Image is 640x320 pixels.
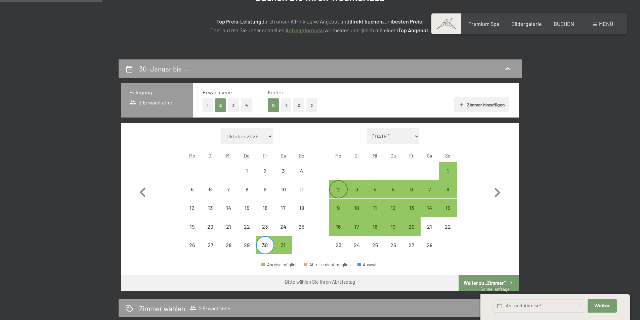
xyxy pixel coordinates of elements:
[256,162,274,180] div: Abreise nicht möglich
[202,242,219,259] div: 27
[348,187,365,203] div: 3
[349,18,382,25] strong: direkt buchen
[274,180,292,198] div: Sat Jan 10 2026
[274,217,292,235] div: Abreise nicht möglich
[421,236,439,254] div: Sat Feb 28 2026
[366,199,384,217] div: Wed Feb 11 2026
[285,279,355,285] div: Bitte wählen Sie Ihren Abreisetag
[183,199,201,217] div: Abreise nicht möglich
[439,180,457,198] div: Abreise möglich
[439,224,456,241] div: 22
[348,180,366,198] div: Abreise möglich
[329,199,347,217] div: Abreise möglich
[239,224,255,241] div: 22
[275,168,292,185] div: 3
[183,217,201,235] div: Abreise nicht möglich
[268,89,284,95] span: Kinder
[329,217,347,235] div: Abreise möglich
[304,263,351,267] div: Abreise nicht möglich
[511,20,542,27] span: Bildergalerie
[385,224,401,241] div: 19
[421,217,439,235] div: Sat Feb 21 2026
[263,153,267,158] abbr: Freitag
[306,98,317,112] button: 3
[256,199,274,217] div: Fri Jan 16 2026
[184,224,201,241] div: 19
[402,236,420,254] div: Fri Feb 27 2026
[330,224,347,241] div: 16
[384,217,402,235] div: Abreise möglich
[384,180,402,198] div: Thu Feb 05 2026
[409,153,414,158] abbr: Freitag
[220,205,237,222] div: 14
[439,162,457,180] div: Sun Feb 01 2026
[348,180,366,198] div: Tue Feb 03 2026
[281,153,286,158] abbr: Samstag
[139,304,185,313] h2: Zimmer wählen
[402,180,420,198] div: Fri Feb 06 2026
[203,89,232,95] span: Erwachsene
[439,205,456,222] div: 15
[257,168,273,185] div: 2
[275,242,292,259] div: 31
[292,162,310,180] div: Abreise nicht möglich
[274,162,292,180] div: Abreise nicht möglich
[183,180,201,198] div: Mon Jan 05 2026
[228,98,239,112] button: 3
[330,205,347,222] div: 9
[373,153,377,158] abbr: Mittwoch
[421,199,439,217] div: Sat Feb 14 2026
[421,199,439,217] div: Abreise möglich
[274,162,292,180] div: Sat Jan 03 2026
[152,17,488,34] p: durch unser All-inklusive Angebot und zum ! Oder nutzen Sie unser schnelles wir melden uns gleich...
[238,162,256,180] div: Thu Jan 01 2026
[292,217,310,235] div: Abreise nicht möglich
[439,217,457,235] div: Sun Feb 22 2026
[329,217,347,235] div: Mon Feb 16 2026
[203,98,213,112] button: 1
[202,224,219,241] div: 20
[384,217,402,235] div: Thu Feb 19 2026
[201,217,219,235] div: Tue Jan 20 2026
[274,180,292,198] div: Abreise nicht möglich
[439,199,457,217] div: Sun Feb 15 2026
[256,199,274,217] div: Abreise nicht möglich
[385,242,401,259] div: 26
[238,180,256,198] div: Abreise nicht möglich
[421,180,439,198] div: Abreise möglich
[239,205,255,222] div: 15
[487,128,507,255] button: Nächster Monat
[201,199,219,217] div: Tue Jan 13 2026
[367,242,383,259] div: 25
[348,236,366,254] div: Tue Feb 24 2026
[384,236,402,254] div: Thu Feb 26 2026
[183,180,201,198] div: Abreise nicht möglich
[348,199,366,217] div: Abreise möglich
[357,263,379,267] div: Auswahl
[215,98,226,112] button: 2
[257,242,273,259] div: 30
[402,199,420,217] div: Abreise möglich
[439,162,457,180] div: Abreise möglich
[184,242,201,259] div: 26
[402,180,420,198] div: Abreise möglich
[238,180,256,198] div: Thu Jan 08 2026
[257,205,273,222] div: 16
[445,153,451,158] abbr: Sonntag
[219,180,238,198] div: Abreise nicht möglich
[201,180,219,198] div: Abreise nicht möglich
[202,205,219,222] div: 13
[239,242,255,259] div: 29
[421,236,439,254] div: Abreise nicht möglich
[384,236,402,254] div: Abreise nicht möglich
[239,187,255,203] div: 8
[183,236,201,254] div: Mon Jan 26 2026
[330,187,347,203] div: 2
[268,98,279,112] button: 0
[256,217,274,235] div: Fri Jan 23 2026
[468,20,499,27] span: Premium Spa
[208,153,213,158] abbr: Dienstag
[427,153,432,158] abbr: Samstag
[244,153,250,158] abbr: Donnerstag
[398,27,430,33] strong: Top Angebot.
